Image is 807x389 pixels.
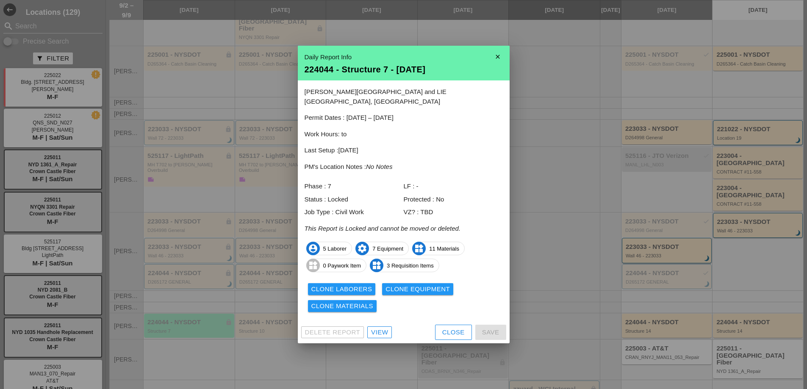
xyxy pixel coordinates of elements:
[370,259,383,272] i: widgets
[367,326,392,338] a: View
[305,146,503,155] p: Last Setup :
[306,242,320,255] i: account_circle
[366,163,393,170] i: No Notes
[305,207,404,217] div: Job Type : Civil Work
[305,52,503,62] div: Daily Report Info
[442,328,465,337] div: Close
[382,283,453,295] button: Clone Equipment
[305,65,503,74] div: 224044 - Structure 7 - [DATE]
[305,195,404,204] div: Status : Locked
[435,325,472,340] button: Close
[489,48,506,65] i: close
[385,284,450,294] div: Clone Equipment
[305,113,503,123] p: Permit Dates : [DATE] – [DATE]
[404,195,503,204] div: Protected : No
[305,225,461,232] i: This Report is Locked and cannot be moved or deleted.
[305,130,503,139] p: Work Hours: to
[305,182,404,191] div: Phase : 7
[311,301,374,311] div: Clone Materials
[308,300,377,312] button: Clone Materials
[371,328,388,337] div: View
[305,87,503,106] p: [PERSON_NAME][GEOGRAPHIC_DATA] and LIE [GEOGRAPHIC_DATA], [GEOGRAPHIC_DATA]
[305,162,503,172] p: PM's Location Notes :
[338,146,358,154] span: [DATE]
[404,207,503,217] div: VZ? : TBD
[370,259,439,272] span: 3 Requisition Items
[413,242,464,255] span: 11 Materials
[404,182,503,191] div: LF : -
[311,284,372,294] div: Clone Laborers
[307,259,366,272] span: 0 Paywork Item
[355,242,369,255] i: settings
[356,242,408,255] span: 7 Equipment
[307,242,352,255] span: 5 Laborer
[306,259,320,272] i: widgets
[308,283,376,295] button: Clone Laborers
[412,242,426,255] i: widgets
